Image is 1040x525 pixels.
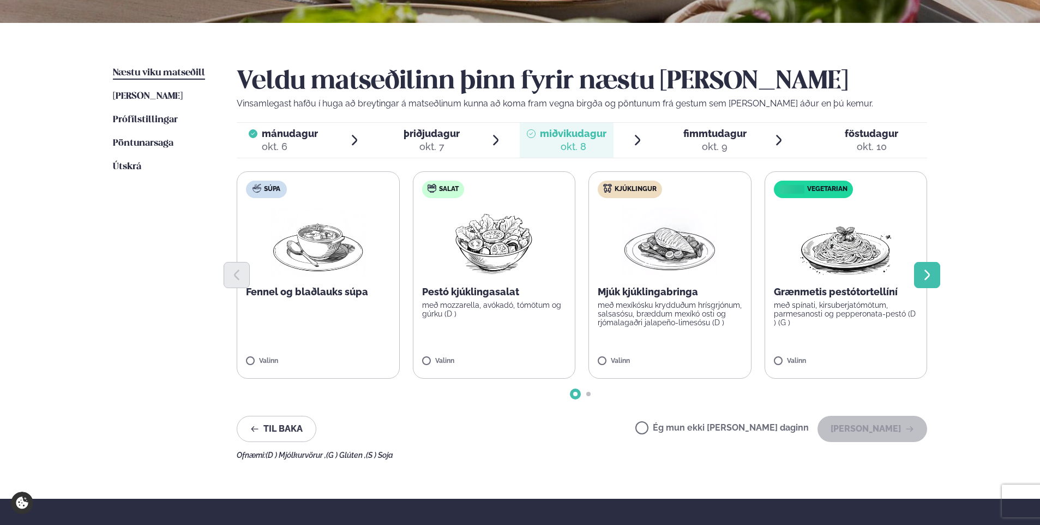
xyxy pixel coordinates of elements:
[253,184,261,193] img: soup.svg
[366,451,393,460] span: (S ) Soja
[428,184,436,193] img: salad.svg
[113,160,141,174] a: Útskrá
[446,207,542,277] img: Salad.png
[774,285,918,299] p: Grænmetis pestótortellíní
[683,128,747,139] span: fimmtudagur
[404,128,460,139] span: þriðjudagur
[113,67,205,80] a: Næstu viku matseðill
[914,262,940,288] button: Next slide
[422,285,567,299] p: Pestó kjúklingasalat
[11,492,33,514] a: Cookie settings
[237,97,927,110] p: Vinsamlegast hafðu í huga að breytingar á matseðlinum kunna að koma fram vegna birgða og pöntunum...
[422,301,567,318] p: með mozzarella, avókadó, tómötum og gúrku (D )
[404,140,460,153] div: okt. 7
[237,451,927,460] div: Ofnæmi:
[774,301,918,327] p: með spínati, kirsuberjatómötum, parmesanosti og pepperonata-pestó (D ) (G )
[439,185,459,194] span: Salat
[598,301,742,327] p: með mexíkósku krydduðum hrísgrjónum, salsasósu, bræddum mexíkó osti og rjómalagaðri jalapeño-lime...
[540,140,606,153] div: okt. 8
[113,137,173,150] a: Pöntunarsaga
[540,128,606,139] span: miðvikudagur
[113,114,178,127] a: Prófílstillingar
[622,207,718,277] img: Chicken-breast.png
[777,184,807,195] img: icon
[224,262,250,288] button: Previous slide
[603,184,612,193] img: chicken.svg
[262,140,318,153] div: okt. 6
[237,67,927,97] h2: Veldu matseðilinn þinn fyrir næstu [PERSON_NAME]
[113,115,178,124] span: Prófílstillingar
[113,162,141,171] span: Útskrá
[246,285,390,299] p: Fennel og blaðlauks súpa
[113,90,183,103] a: [PERSON_NAME]
[683,140,747,153] div: okt. 9
[845,128,898,139] span: föstudagur
[264,185,280,194] span: Súpa
[262,128,318,139] span: mánudagur
[586,392,591,396] span: Go to slide 2
[615,185,657,194] span: Kjúklingur
[113,68,205,77] span: Næstu viku matseðill
[798,207,894,277] img: Spagetti.png
[113,139,173,148] span: Pöntunarsaga
[845,140,898,153] div: okt. 10
[270,207,366,277] img: Soup.png
[807,185,847,194] span: Vegetarian
[817,416,927,442] button: [PERSON_NAME]
[598,285,742,299] p: Mjúk kjúklingabringa
[326,451,366,460] span: (G ) Glúten ,
[266,451,326,460] span: (D ) Mjólkurvörur ,
[237,416,316,442] button: Til baka
[573,392,578,396] span: Go to slide 1
[113,92,183,101] span: [PERSON_NAME]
